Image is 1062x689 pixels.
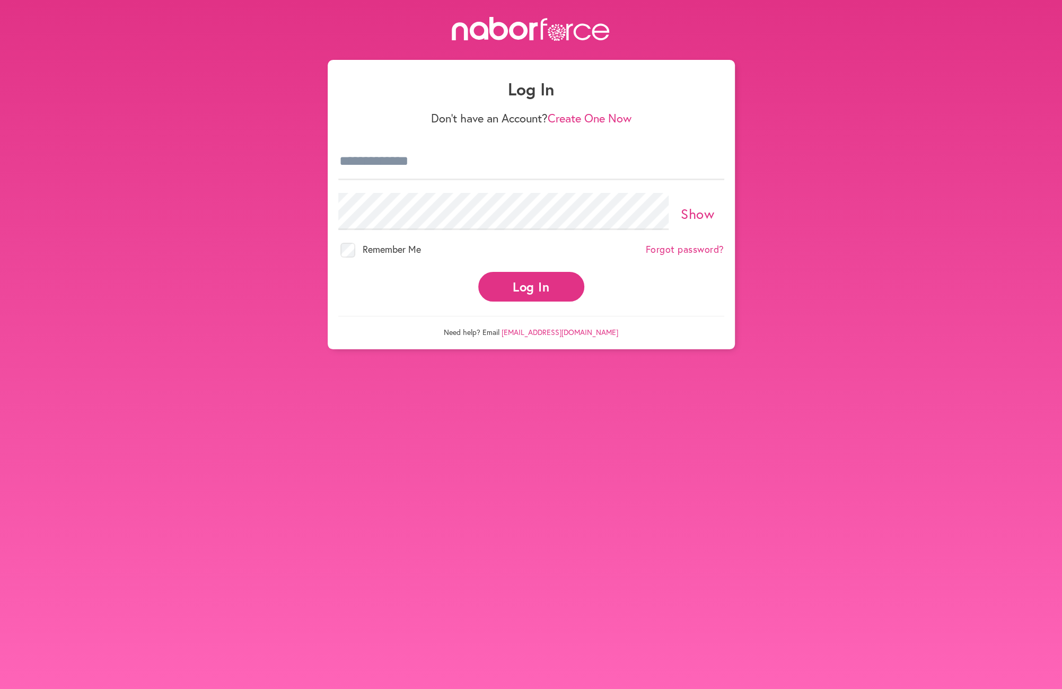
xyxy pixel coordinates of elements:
span: Remember Me [363,243,421,255]
h1: Log In [338,79,724,99]
button: Log In [478,272,584,301]
p: Don't have an Account? [338,111,724,125]
a: Forgot password? [646,244,724,255]
a: Create One Now [548,110,631,126]
a: [EMAIL_ADDRESS][DOMAIN_NAME] [502,327,618,337]
p: Need help? Email [338,316,724,337]
a: Show [681,205,714,223]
